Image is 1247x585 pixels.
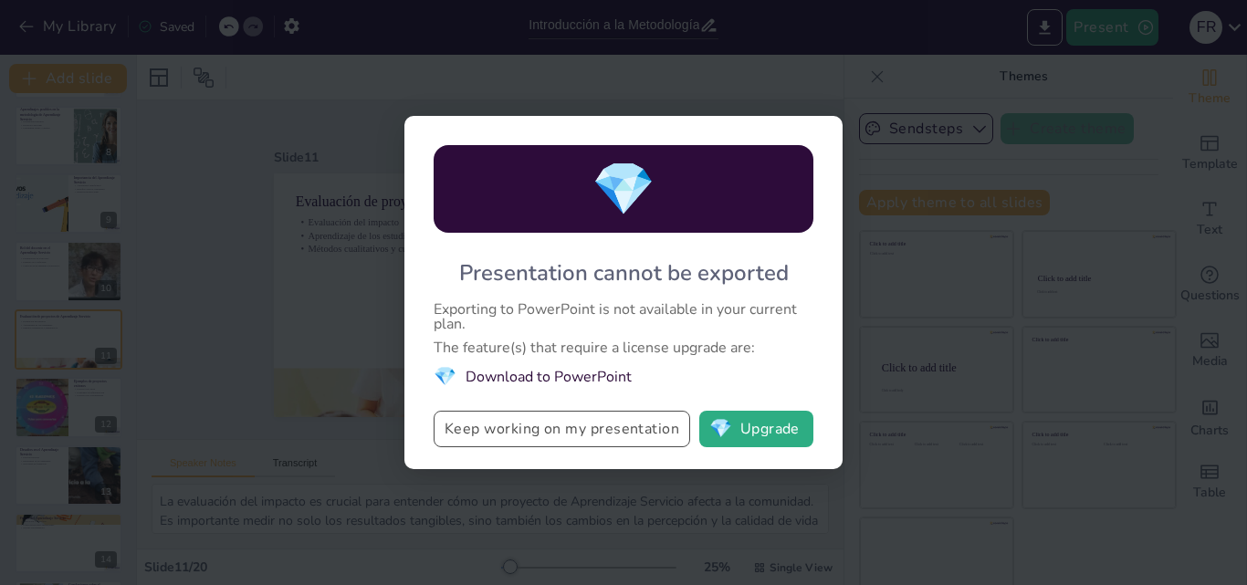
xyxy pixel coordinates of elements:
[434,364,456,389] span: diamond
[434,340,813,355] div: The feature(s) that require a license upgrade are:
[434,364,813,389] li: Download to PowerPoint
[592,154,655,225] span: diamond
[699,411,813,447] button: diamondUpgrade
[709,420,732,438] span: diamond
[434,302,813,331] div: Exporting to PowerPoint is not available in your current plan.
[459,258,789,287] div: Presentation cannot be exported
[434,411,690,447] button: Keep working on my presentation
